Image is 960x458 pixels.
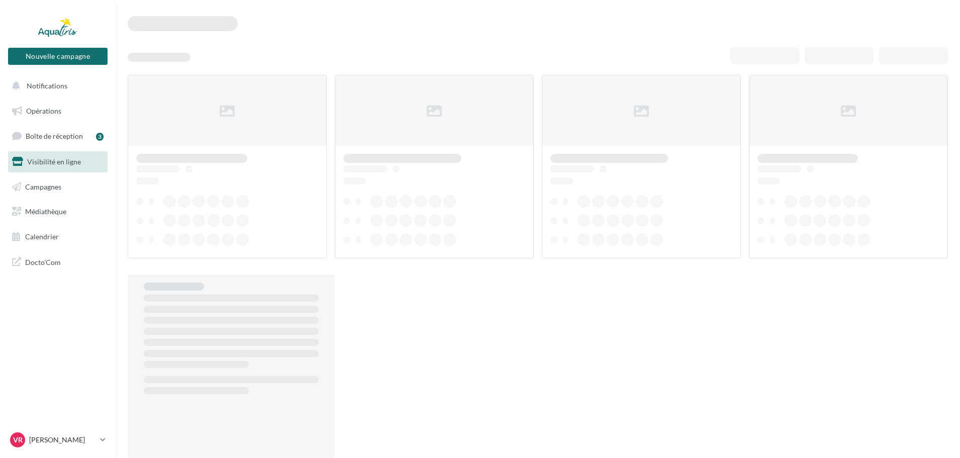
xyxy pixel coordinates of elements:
button: Nouvelle campagne [8,48,108,65]
span: VR [13,435,23,445]
a: Visibilité en ligne [6,151,110,172]
a: Opérations [6,101,110,122]
span: Médiathèque [25,207,66,216]
span: Notifications [27,81,67,90]
span: Campagnes [25,182,61,191]
span: Boîte de réception [26,132,83,140]
span: Docto'Com [25,255,61,268]
span: Calendrier [25,232,59,241]
span: Visibilité en ligne [27,157,81,166]
a: VR [PERSON_NAME] [8,430,108,449]
div: 3 [96,133,104,141]
p: [PERSON_NAME] [29,435,96,445]
a: Calendrier [6,226,110,247]
a: Campagnes [6,176,110,198]
button: Notifications [6,75,106,97]
span: Opérations [26,107,61,115]
a: Boîte de réception3 [6,125,110,147]
a: Docto'Com [6,251,110,272]
a: Médiathèque [6,201,110,222]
